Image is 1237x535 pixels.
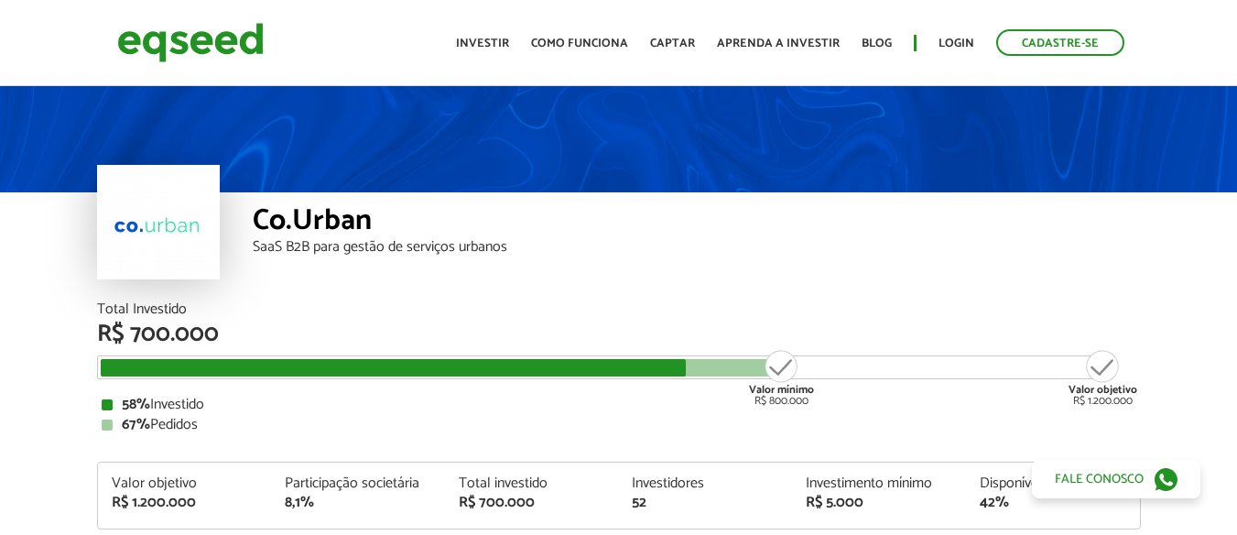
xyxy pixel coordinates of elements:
[456,38,509,49] a: Investir
[531,38,628,49] a: Como funciona
[97,322,1141,346] div: R$ 700.000
[1032,460,1200,498] a: Fale conosco
[650,38,695,49] a: Captar
[102,398,1136,412] div: Investido
[253,206,1141,240] div: Co.Urban
[1069,381,1137,399] strong: Valor objetivo
[102,418,1136,432] div: Pedidos
[122,412,150,437] strong: 67%
[747,348,816,407] div: R$ 800.000
[285,476,431,491] div: Participação societária
[1069,348,1137,407] div: R$ 1.200.000
[459,476,605,491] div: Total investido
[939,38,974,49] a: Login
[862,38,892,49] a: Blog
[806,496,952,510] div: R$ 5.000
[285,496,431,510] div: 8,1%
[97,302,1141,317] div: Total Investido
[117,18,264,67] img: EqSeed
[632,496,778,510] div: 52
[632,476,778,491] div: Investidores
[459,496,605,510] div: R$ 700.000
[806,476,952,491] div: Investimento mínimo
[980,496,1126,510] div: 42%
[749,381,814,399] strong: Valor mínimo
[996,29,1124,56] a: Cadastre-se
[112,476,258,491] div: Valor objetivo
[253,240,1141,255] div: SaaS B2B para gestão de serviços urbanos
[112,496,258,510] div: R$ 1.200.000
[122,392,150,417] strong: 58%
[717,38,840,49] a: Aprenda a investir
